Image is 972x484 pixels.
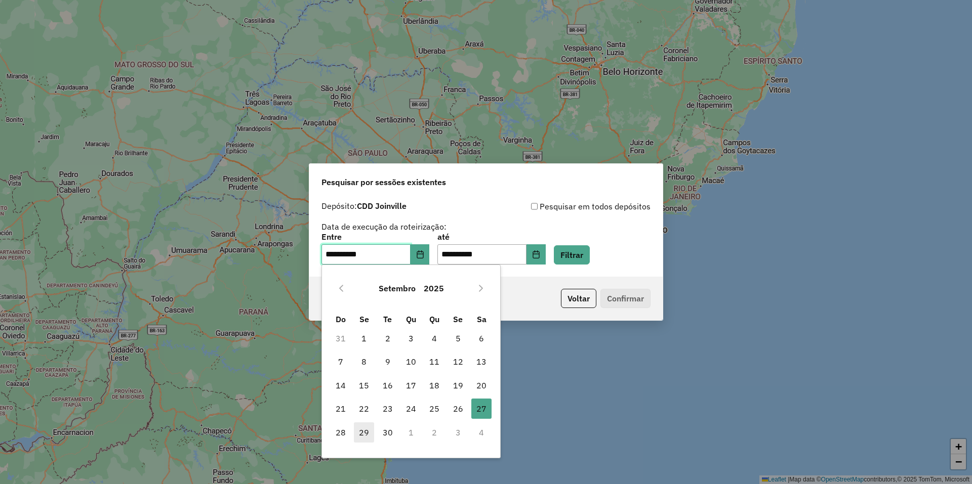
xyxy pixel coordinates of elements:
label: até [437,231,545,243]
td: 24 [399,397,423,420]
span: 10 [401,351,421,372]
label: Depósito: [321,200,407,212]
td: 22 [352,397,376,420]
td: 12 [447,350,470,373]
span: Te [383,314,392,324]
td: 4 [423,327,446,350]
td: 2 [423,420,446,444]
span: 30 [378,422,398,443]
td: 4 [470,420,493,444]
button: Choose Month [375,276,420,300]
span: 29 [354,422,374,443]
span: 3 [401,328,421,348]
span: 21 [331,399,351,419]
span: 13 [471,351,492,372]
span: 27 [471,399,492,419]
span: Se [453,314,463,324]
span: 12 [448,351,468,372]
span: 1 [354,328,374,348]
span: 9 [378,351,398,372]
span: Qu [429,314,439,324]
td: 20 [470,374,493,397]
strong: CDD Joinville [357,201,407,211]
td: 6 [470,327,493,350]
span: 16 [378,375,398,395]
td: 10 [399,350,423,373]
span: 20 [471,375,492,395]
td: 21 [329,397,352,420]
td: 8 [352,350,376,373]
td: 3 [447,420,470,444]
td: 25 [423,397,446,420]
span: 6 [471,328,492,348]
td: 18 [423,374,446,397]
td: 2 [376,327,399,350]
td: 26 [447,397,470,420]
button: Choose Year [420,276,448,300]
span: 15 [354,375,374,395]
span: Pesquisar por sessões existentes [321,176,446,188]
td: 17 [399,374,423,397]
td: 3 [399,327,423,350]
td: 11 [423,350,446,373]
span: 24 [401,399,421,419]
span: 7 [331,351,351,372]
button: Previous Month [333,280,349,296]
span: Se [359,314,369,324]
td: 19 [447,374,470,397]
span: 5 [448,328,468,348]
span: 8 [354,351,374,372]
button: Filtrar [554,245,590,265]
span: 2 [378,328,398,348]
span: 22 [354,399,374,419]
label: Entre [321,231,429,243]
button: Voltar [561,289,596,308]
td: 30 [376,420,399,444]
span: Do [336,314,346,324]
span: 18 [424,375,444,395]
td: 7 [329,350,352,373]
td: 15 [352,374,376,397]
button: Next Month [473,280,489,296]
td: 27 [470,397,493,420]
span: 11 [424,351,444,372]
td: 13 [470,350,493,373]
span: 19 [448,375,468,395]
td: 9 [376,350,399,373]
div: Choose Date [321,265,501,458]
span: 26 [448,399,468,419]
span: Sa [477,314,487,324]
button: Choose Date [411,244,430,265]
span: 14 [331,375,351,395]
td: 31 [329,327,352,350]
td: 23 [376,397,399,420]
span: 23 [378,399,398,419]
td: 5 [447,327,470,350]
div: Pesquisar em todos depósitos [486,200,651,212]
span: 4 [424,328,444,348]
td: 14 [329,374,352,397]
td: 29 [352,420,376,444]
span: 25 [424,399,444,419]
button: Choose Date [526,244,546,265]
td: 1 [399,420,423,444]
span: Qu [406,314,416,324]
td: 1 [352,327,376,350]
label: Data de execução da roteirização: [321,221,447,233]
span: 17 [401,375,421,395]
span: 28 [331,422,351,443]
td: 16 [376,374,399,397]
td: 28 [329,420,352,444]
